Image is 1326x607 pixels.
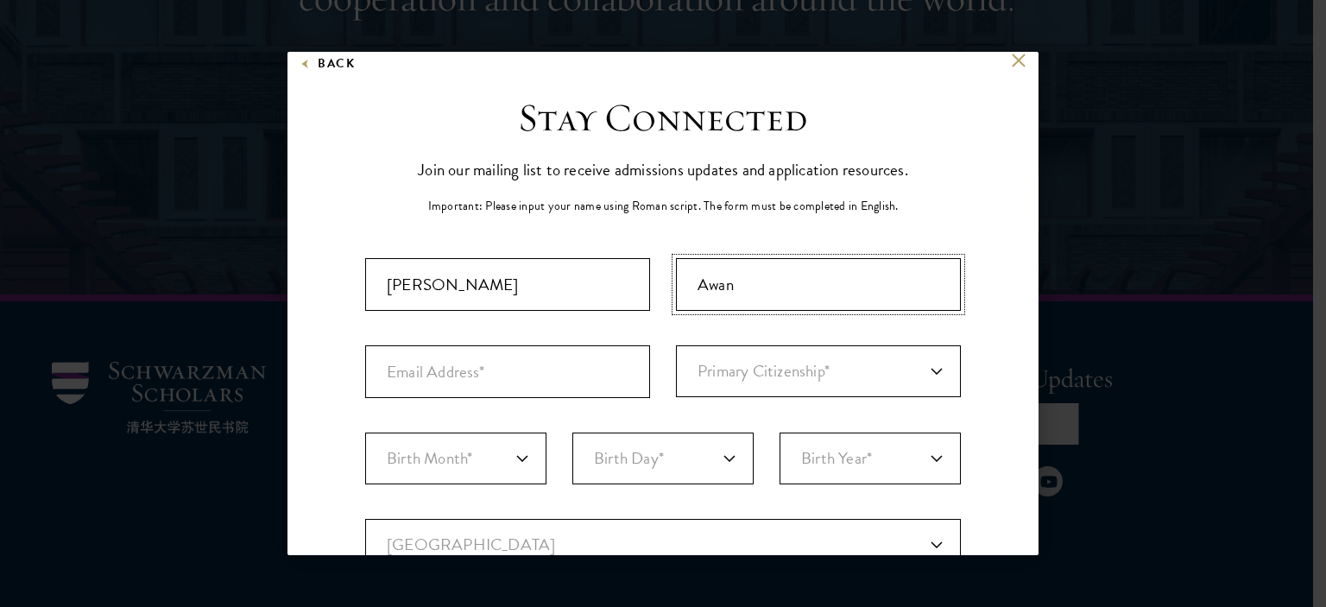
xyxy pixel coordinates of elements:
[428,197,899,215] p: Important: Please input your name using Roman script. The form must be completed in English.
[676,258,961,311] div: Last Name (Family Name)*
[365,433,546,484] select: Month
[418,155,908,184] p: Join our mailing list to receive admissions updates and application resources.
[365,258,650,311] input: First Name*
[365,345,650,398] input: Email Address*
[365,433,961,519] div: Birthdate*
[300,53,355,74] button: Back
[518,94,808,142] h3: Stay Connected
[572,433,754,484] select: Day
[676,345,961,398] div: Primary Citizenship*
[676,258,961,311] input: Last Name*
[780,433,961,484] select: Year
